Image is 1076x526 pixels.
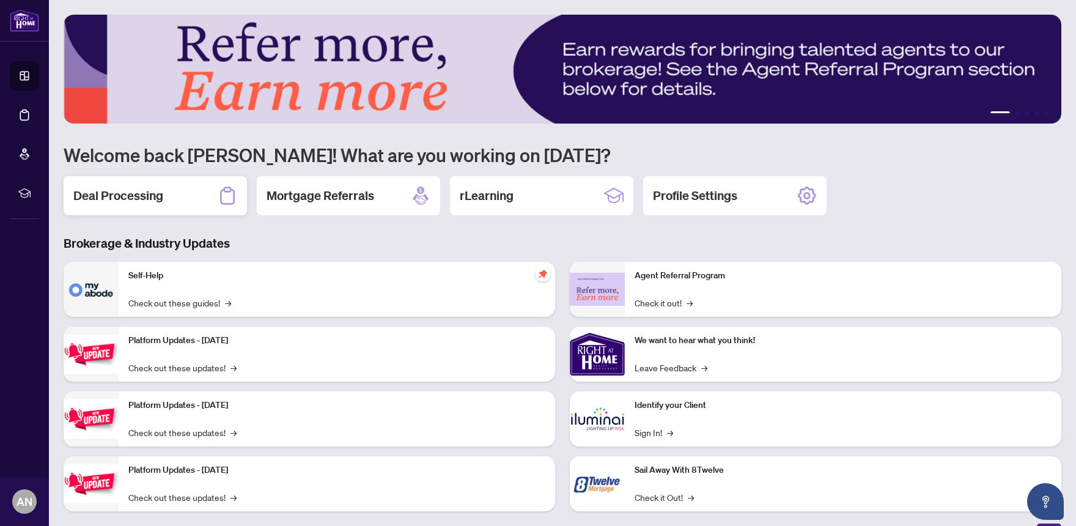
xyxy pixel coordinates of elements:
span: → [230,426,237,439]
h2: rLearning [460,187,514,204]
h2: Mortgage Referrals [267,187,374,204]
img: Platform Updates - June 23, 2025 [64,464,119,503]
h1: Welcome back [PERSON_NAME]! What are you working on [DATE]? [64,143,1061,166]
span: pushpin [536,267,550,281]
img: Slide 0 [64,15,1061,124]
img: We want to hear what you think! [570,327,625,382]
p: Platform Updates - [DATE] [128,464,545,477]
p: Agent Referral Program [635,269,1052,283]
a: Check out these guides!→ [128,296,231,309]
p: Platform Updates - [DATE] [128,399,545,412]
a: Check it out!→ [635,296,693,309]
img: Identify your Client [570,391,625,446]
span: → [230,361,237,374]
img: Sail Away With 8Twelve [570,456,625,511]
h2: Deal Processing [73,187,163,204]
p: Identify your Client [635,399,1052,412]
p: Sail Away With 8Twelve [635,464,1052,477]
span: → [230,491,237,504]
a: Check out these updates!→ [128,361,237,374]
button: 2 [1015,111,1020,116]
img: Agent Referral Program [570,273,625,306]
img: Platform Updates - July 8, 2025 [64,399,119,438]
p: Self-Help [128,269,545,283]
button: 5 [1044,111,1049,116]
a: Check it Out!→ [635,491,694,504]
span: → [687,296,693,309]
img: Platform Updates - July 21, 2025 [64,335,119,373]
img: Self-Help [64,262,119,317]
h3: Brokerage & Industry Updates [64,235,1061,252]
button: 4 [1034,111,1039,116]
span: → [688,491,694,504]
button: 1 [990,111,1010,116]
img: logo [10,9,39,32]
a: Sign In!→ [635,426,673,439]
span: → [701,361,707,374]
a: Check out these updates!→ [128,491,237,504]
span: → [667,426,673,439]
span: → [225,296,231,309]
h2: Profile Settings [653,187,737,204]
p: Platform Updates - [DATE] [128,334,545,347]
a: Check out these updates!→ [128,426,237,439]
a: Leave Feedback→ [635,361,707,374]
button: 3 [1025,111,1030,116]
p: We want to hear what you think! [635,334,1052,347]
span: AN [17,493,32,510]
button: Open asap [1027,483,1064,520]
